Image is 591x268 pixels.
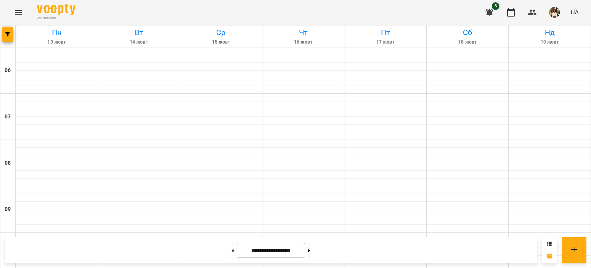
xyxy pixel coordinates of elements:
[264,27,343,39] h6: Чт
[264,39,343,46] h6: 16 жовт
[510,39,589,46] h6: 19 жовт
[9,3,28,22] button: Menu
[5,159,11,167] h6: 08
[5,205,11,214] h6: 09
[428,27,508,39] h6: Сб
[346,27,425,39] h6: Пт
[510,27,589,39] h6: Нд
[37,4,75,15] img: Voopty Logo
[5,66,11,75] h6: 06
[5,113,11,121] h6: 07
[571,8,579,16] span: UA
[492,2,499,10] span: 8
[99,27,179,39] h6: Вт
[17,27,97,39] h6: Пн
[549,7,560,18] img: aea806cbca9c040a8c2344d296ea6535.jpg
[37,16,75,21] span: For Business
[17,39,97,46] h6: 13 жовт
[181,27,261,39] h6: Ср
[346,39,425,46] h6: 17 жовт
[428,39,508,46] h6: 18 жовт
[568,5,582,19] button: UA
[181,39,261,46] h6: 15 жовт
[99,39,179,46] h6: 14 жовт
